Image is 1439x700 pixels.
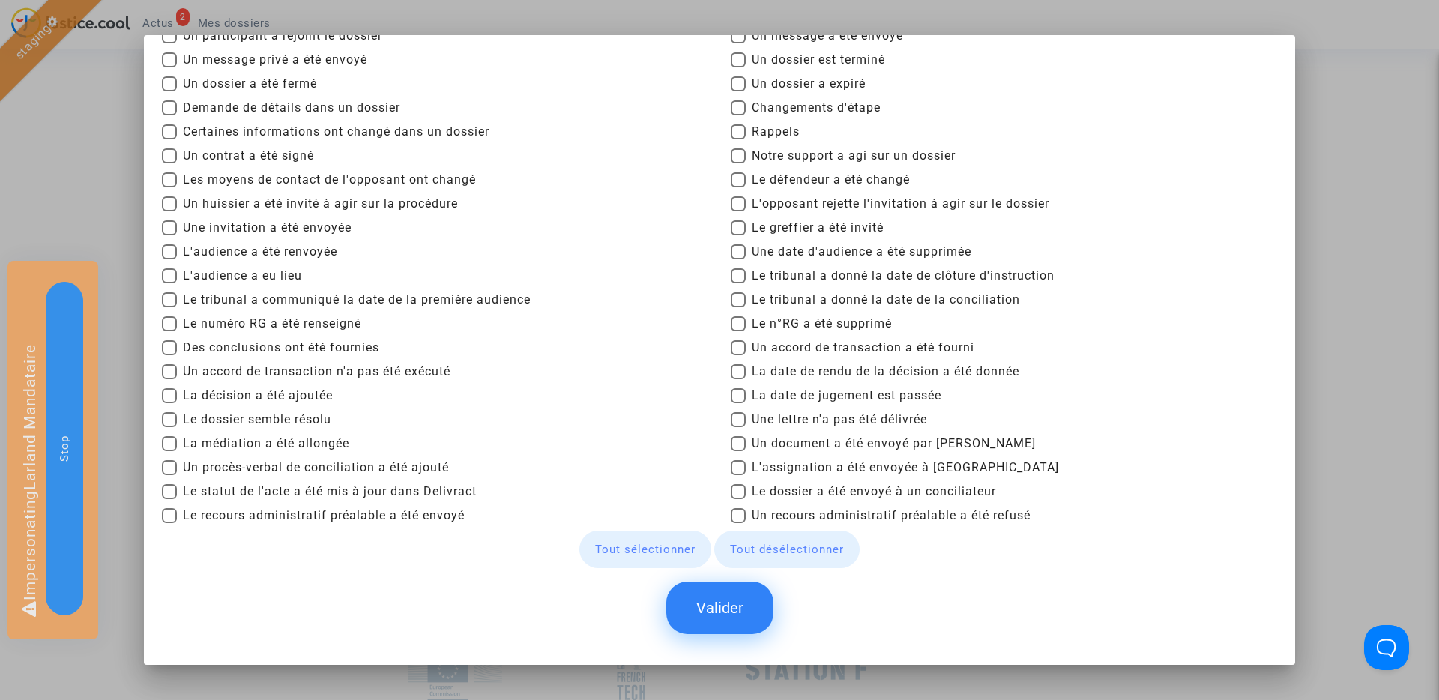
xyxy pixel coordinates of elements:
[752,171,910,189] span: Le défendeur a été changé
[183,99,400,117] span: Demande de détails dans un dossier
[752,459,1059,477] span: L'assignation a été envoyée à [GEOGRAPHIC_DATA]
[752,483,996,501] span: Le dossier a été envoyé à un conciliateur
[752,219,884,237] span: Le greffier a été invité
[579,531,711,568] button: Tout sélectionner
[183,75,317,93] span: Un dossier a été fermé
[752,411,927,429] span: Une lettre n'a pas été délivrée
[183,411,331,429] span: Le dossier semble résolu
[714,531,860,568] button: Tout désélectionner
[666,582,773,634] button: Valider
[183,483,477,501] span: Le statut de l'acte a été mis à jour dans Delivract
[183,243,337,261] span: L'audience a été renvoyée
[752,267,1055,285] span: Le tribunal a donné la date de clôture d'instruction
[7,261,98,639] div: Impersonating
[752,243,971,261] span: Une date d'audience a été supprimée
[183,435,349,453] span: La médiation a été allongée
[752,51,885,69] span: Un dossier est terminé
[752,363,1019,381] span: La date de rendu de la décision a été donnée
[183,27,382,45] span: Un participant a rejoint le dossier
[752,339,974,357] span: Un accord de transaction a été fourni
[183,267,302,285] span: L'audience a eu lieu
[752,147,956,165] span: Notre support a agi sur un dossier
[183,315,361,333] span: Le numéro RG a été renseigné
[752,27,903,45] span: Un message a été envoyé
[183,195,458,213] span: Un huissier a été invité à agir sur la procédure
[183,171,476,189] span: Les moyens de contact de l'opposant ont changé
[752,75,866,93] span: Un dossier a expiré
[752,123,800,141] span: Rappels
[183,387,333,405] span: La décision a été ajoutée
[183,123,489,141] span: Certaines informations ont changé dans un dossier
[752,507,1031,525] span: Un recours administratif préalable a été refusé
[752,99,881,117] span: Changements d'étape
[183,291,531,309] span: Le tribunal a communiqué la date de la première audience
[752,435,1036,453] span: Un document a été envoyé par [PERSON_NAME]
[183,363,450,381] span: Un accord de transaction n'a pas été exécuté
[183,459,449,477] span: Un procès-verbal de conciliation a été ajouté
[183,219,352,237] span: Une invitation a été envoyée
[58,435,71,462] span: Stop
[752,315,892,333] span: Le n°RG a été supprimé
[752,195,1049,213] span: L'opposant rejette l'invitation à agir sur le dossier
[1364,625,1409,670] iframe: Help Scout Beacon - Open
[752,387,941,405] span: La date de jugement est passée
[183,339,379,357] span: Des conclusions ont été fournies
[752,291,1020,309] span: Le tribunal a donné la date de la conciliation
[183,51,367,69] span: Un message privé a été envoyé
[183,507,465,525] span: Le recours administratif préalable a été envoyé
[183,147,314,165] span: Un contrat a été signé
